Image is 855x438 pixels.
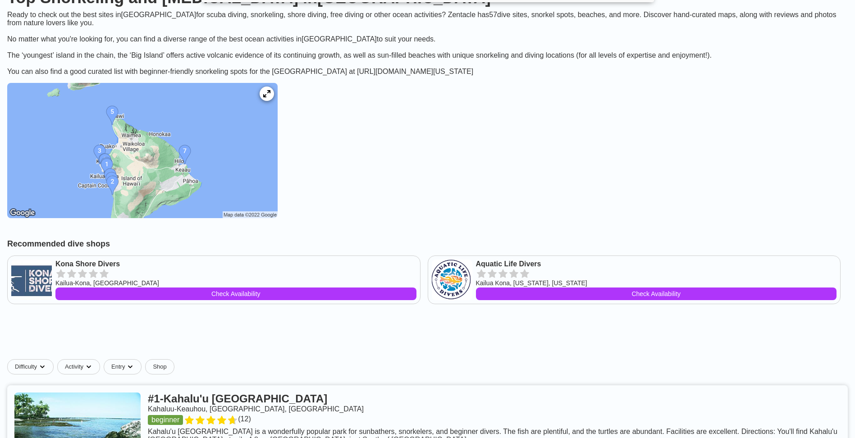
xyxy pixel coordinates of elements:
div: Kailua Kona, [US_STATE], [US_STATE] [476,278,837,287]
a: Kona Shore Divers [55,260,416,269]
img: dropdown caret [39,363,46,370]
img: Big Island dive site map [7,83,278,218]
img: Aquatic Life Divers [432,260,472,300]
span: Activity [65,363,83,370]
h2: Recommended dive shops [7,234,848,249]
button: Activitydropdown caret [57,359,104,374]
a: Check Availability [476,287,837,300]
button: Difficultydropdown caret [7,359,57,374]
iframe: Advertisement [209,311,646,352]
a: Check Availability [55,287,416,300]
div: Kailua-Kona, [GEOGRAPHIC_DATA] [55,278,416,287]
img: dropdown caret [127,363,134,370]
a: Shop [145,359,174,374]
a: Aquatic Life Divers [476,260,837,269]
img: Kona Shore Divers [11,260,52,300]
span: Difficulty [15,363,37,370]
img: dropdown caret [85,363,92,370]
span: Entry [111,363,125,370]
button: Entrydropdown caret [104,359,145,374]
